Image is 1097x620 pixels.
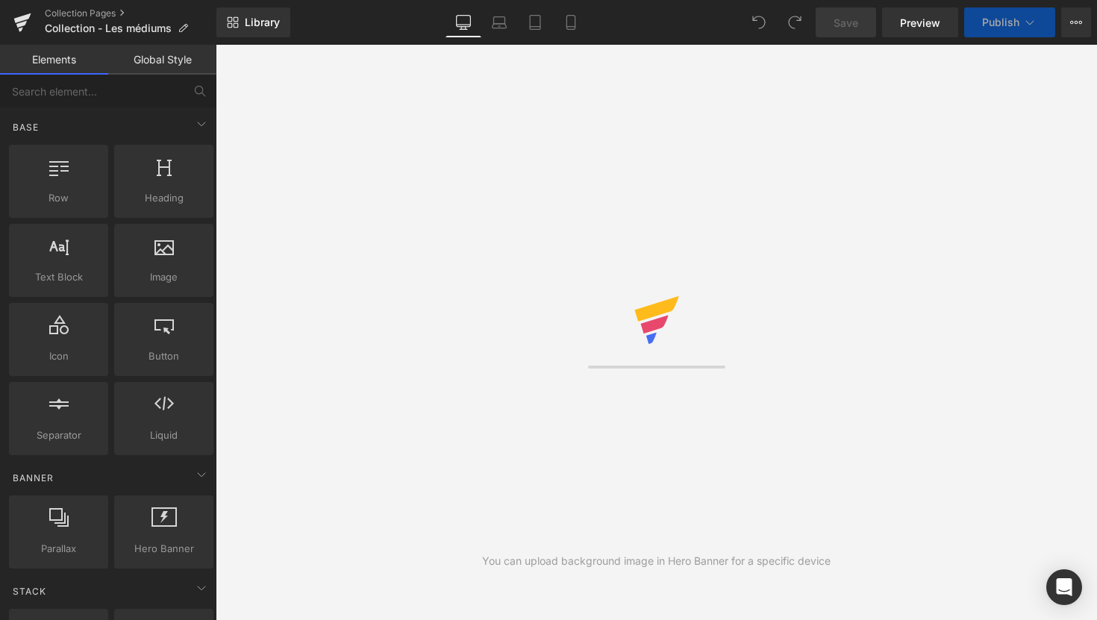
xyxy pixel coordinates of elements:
span: Heading [119,190,209,206]
span: Row [13,190,104,206]
div: Open Intercom Messenger [1046,569,1082,605]
a: Global Style [108,45,216,75]
span: Banner [11,471,55,485]
a: Laptop [481,7,517,37]
span: Parallax [13,541,104,557]
a: Desktop [446,7,481,37]
button: Redo [780,7,810,37]
span: Save [834,15,858,31]
span: Image [119,269,209,285]
a: Preview [882,7,958,37]
a: New Library [216,7,290,37]
span: Publish [982,16,1019,28]
span: Button [119,348,209,364]
a: Collection Pages [45,7,216,19]
button: Undo [744,7,774,37]
button: More [1061,7,1091,37]
div: You can upload background image in Hero Banner for a specific device [482,553,831,569]
span: Library [245,16,280,29]
a: Tablet [517,7,553,37]
span: Liquid [119,428,209,443]
span: Hero Banner [119,541,209,557]
span: Separator [13,428,104,443]
span: Text Block [13,269,104,285]
button: Publish [964,7,1055,37]
span: Collection - Les médiums [45,22,172,34]
span: Preview [900,15,940,31]
span: Stack [11,584,48,598]
span: Icon [13,348,104,364]
span: Base [11,120,40,134]
a: Mobile [553,7,589,37]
